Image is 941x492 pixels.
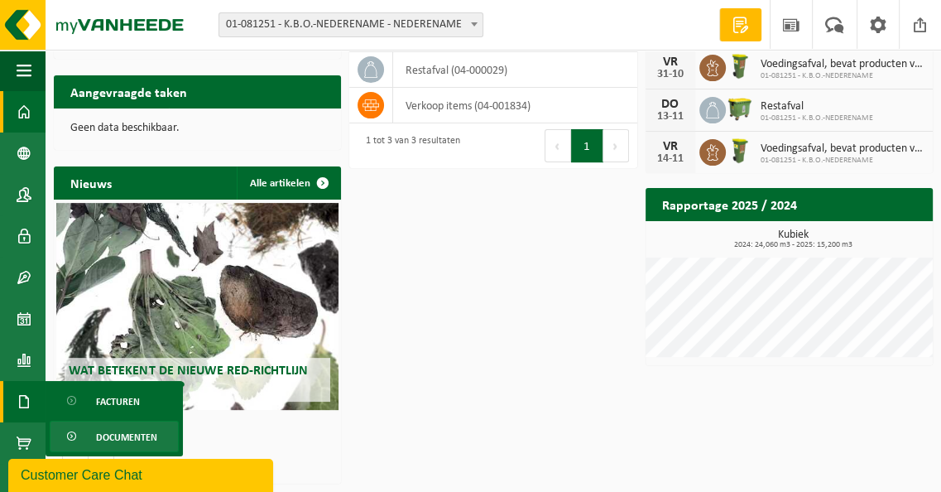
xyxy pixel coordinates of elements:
[8,456,276,492] iframe: chat widget
[654,55,687,69] div: VR
[761,142,924,156] span: Voedingsafval, bevat producten van dierlijke oorsprong, onverpakt, categorie 3
[56,203,338,410] a: Wat betekent de nieuwe RED-richtlijn voor u als klant?
[761,58,924,71] span: Voedingsafval, bevat producten van dierlijke oorsprong, onverpakt, categorie 3
[654,140,687,153] div: VR
[654,98,687,111] div: DO
[654,69,687,80] div: 31-10
[571,129,603,162] button: 1
[70,123,324,134] p: Geen data beschikbaar.
[69,364,307,393] span: Wat betekent de nieuwe RED-richtlijn voor u als klant?
[393,52,636,88] td: restafval (04-000029)
[50,421,179,452] a: Documenten
[358,128,460,164] div: 1 tot 3 van 3 resultaten
[96,386,140,417] span: Facturen
[218,12,483,37] span: 01-081251 - K.B.O.-NEDERENAME - NEDERENAME
[646,188,814,220] h2: Rapportage 2025 / 2024
[761,113,873,123] span: 01-081251 - K.B.O.-NEDERENAME
[654,241,933,249] span: 2024: 24,060 m3 - 2025: 15,200 m3
[393,88,636,123] td: verkoop items (04-001834)
[809,220,931,253] a: Bekijk rapportage
[726,94,754,123] img: WB-1100-HPE-GN-50
[654,111,687,123] div: 13-11
[96,422,157,453] span: Documenten
[237,166,339,200] a: Alle artikelen
[219,13,483,36] span: 01-081251 - K.B.O.-NEDERENAME - NEDERENAME
[70,425,333,437] p: 1 van 10 resultaten
[54,75,204,108] h2: Aangevraagde taken
[726,137,754,165] img: WB-0060-HPE-GN-50
[761,71,924,81] span: 01-081251 - K.B.O.-NEDERENAME
[50,385,179,417] a: Facturen
[761,156,924,166] span: 01-081251 - K.B.O.-NEDERENAME
[54,166,128,199] h2: Nieuws
[726,52,754,80] img: WB-0060-HPE-GN-50
[545,129,571,162] button: Previous
[603,129,629,162] button: Next
[654,229,933,249] h3: Kubiek
[654,153,687,165] div: 14-11
[761,100,873,113] span: Restafval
